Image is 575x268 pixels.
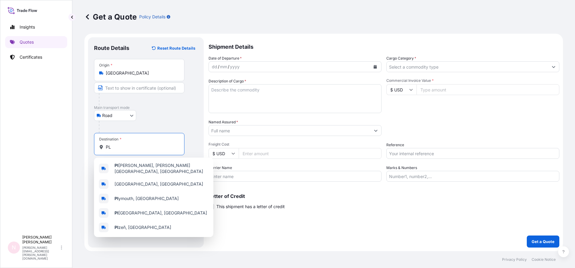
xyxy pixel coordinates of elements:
label: Description of Cargo [209,78,246,84]
div: / [228,63,229,70]
span: [GEOGRAPHIC_DATA], [GEOGRAPHIC_DATA] [115,181,203,187]
label: Cargo Category [386,55,416,61]
input: Number1, number2,... [386,171,559,182]
div: year, [229,63,240,70]
div: day, [211,63,218,70]
p: Quotes [20,39,34,45]
b: Pl [115,196,118,201]
input: Origin [106,70,177,76]
span: [PERSON_NAME], [PERSON_NAME][GEOGRAPHIC_DATA], [GEOGRAPHIC_DATA] [115,162,209,174]
input: Your internal reference [386,148,559,159]
p: [PERSON_NAME] [PERSON_NAME] [22,235,60,245]
button: Calendar [370,62,380,72]
b: Pl [115,210,118,215]
div: / [218,63,219,70]
p: [PERSON_NAME][EMAIL_ADDRESS][PERSON_NAME][DOMAIN_NAME] [22,246,60,260]
button: Select transport [94,110,136,121]
label: Named Assured [209,119,238,125]
label: Marks & Numbers [386,165,417,171]
p: Cookie Notice [532,257,556,262]
span: This shipment has a letter of credit [216,204,285,210]
input: Select a commodity type [387,61,548,72]
p: Policy Details [139,14,165,20]
input: Enter name [209,171,382,182]
div: Origin [99,63,112,68]
p: Get a Quote [84,12,137,22]
p: Reset Route Details [157,45,195,51]
input: Full name [209,125,370,136]
div: Show suggestions [94,158,213,237]
p: Route Details [94,45,129,52]
span: [GEOGRAPHIC_DATA], [GEOGRAPHIC_DATA] [115,210,207,216]
label: Carrier Name [209,165,232,171]
span: Date of Departure [209,55,242,61]
p: Letter of Credit [209,194,559,199]
span: zeň, [GEOGRAPHIC_DATA] [115,224,171,230]
span: Commercial Invoice Value [386,78,559,83]
p: Get a Quote [532,239,555,245]
input: Type amount [416,84,559,95]
b: Pl [115,163,118,168]
input: Text to appear on certificate [94,82,184,93]
button: Show suggestions [370,125,381,136]
div: Destination [99,137,121,142]
p: Certificates [20,54,42,60]
input: Destination [106,144,177,150]
b: Pl [115,225,118,230]
span: Road [102,112,112,119]
p: Shipment Details [209,37,559,55]
span: N [12,245,16,251]
p: Privacy Policy [502,257,527,262]
span: ymouth, [GEOGRAPHIC_DATA] [115,196,179,202]
input: Enter amount [239,148,382,159]
span: Freight Cost [209,142,382,147]
div: month, [219,63,228,70]
p: Insights [20,24,35,30]
label: Reference [386,142,404,148]
p: Main transport mode [94,105,198,110]
button: Show suggestions [548,61,559,72]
